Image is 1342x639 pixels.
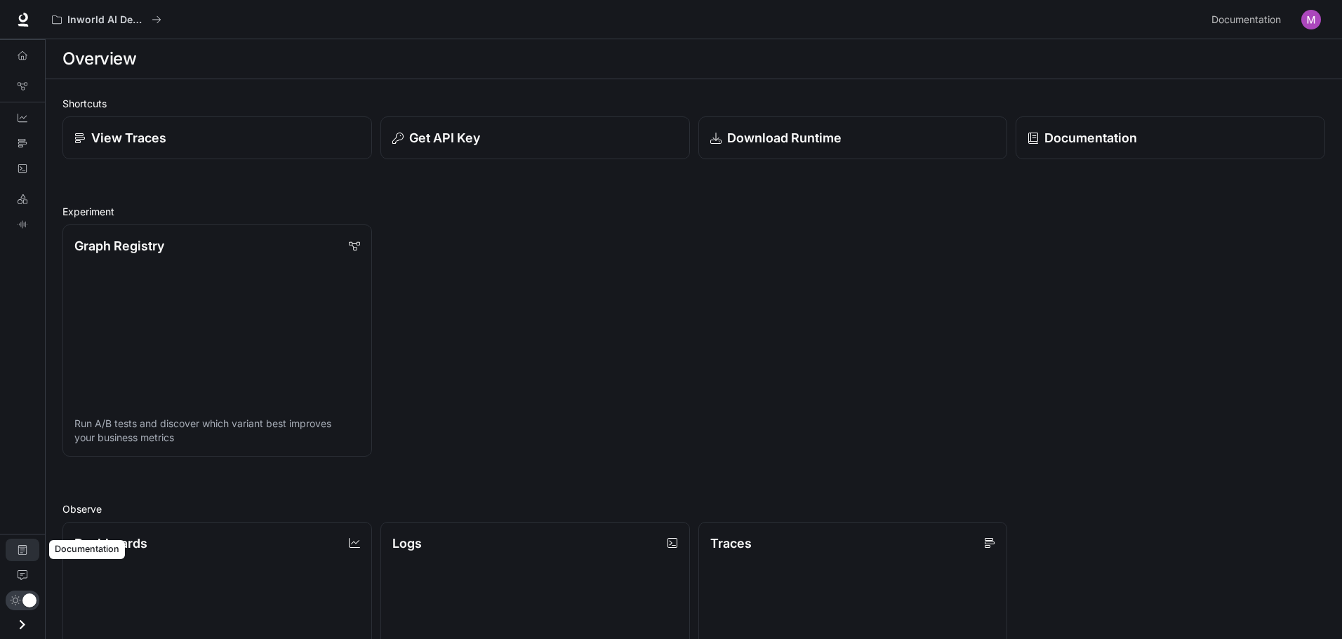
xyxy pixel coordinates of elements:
[74,236,164,255] p: Graph Registry
[74,417,360,445] p: Run A/B tests and discover which variant best improves your business metrics
[6,564,39,586] a: Feedback
[62,204,1325,219] h2: Experiment
[46,6,168,34] button: All workspaces
[1016,116,1325,159] a: Documentation
[6,213,39,236] a: TTS Playground
[1206,6,1291,34] a: Documentation
[6,132,39,154] a: Traces
[74,534,147,553] p: Dashboards
[1301,10,1321,29] img: User avatar
[1297,6,1325,34] button: User avatar
[6,539,39,561] a: Documentation
[91,128,166,147] p: View Traces
[392,534,422,553] p: Logs
[6,188,39,210] a: LLM Playground
[6,44,39,67] a: Overview
[62,45,136,73] h1: Overview
[62,96,1325,111] h2: Shortcuts
[710,534,752,553] p: Traces
[62,502,1325,516] h2: Observe
[698,116,1008,159] a: Download Runtime
[62,116,372,159] a: View Traces
[6,107,39,129] a: Dashboards
[67,14,146,26] p: Inworld AI Demos
[6,610,38,639] button: Open drawer
[727,128,842,147] p: Download Runtime
[49,540,125,559] div: Documentation
[1044,128,1137,147] p: Documentation
[62,224,372,457] a: Graph RegistryRun A/B tests and discover which variant best improves your business metrics
[6,157,39,180] a: Logs
[380,116,690,159] button: Get API Key
[6,75,39,97] a: Graph Registry
[1211,11,1281,29] span: Documentation
[409,128,480,147] p: Get API Key
[22,592,36,607] span: Dark mode toggle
